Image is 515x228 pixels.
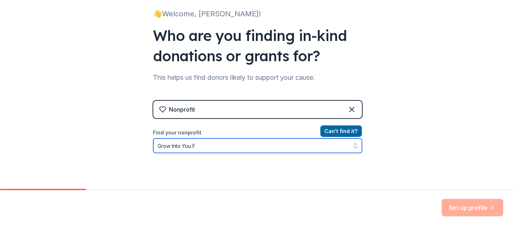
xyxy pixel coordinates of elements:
[153,72,362,83] div: This helps us find donors likely to support your cause.
[320,125,362,137] button: Can't find it?
[169,105,195,114] div: Nonprofit
[153,25,362,66] div: Who are you finding in-kind donations or grants for?
[153,138,362,153] input: Search by name, EIN, or city
[153,128,362,137] label: Find your nonprofit
[153,8,362,20] div: 👋 Welcome, [PERSON_NAME]!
